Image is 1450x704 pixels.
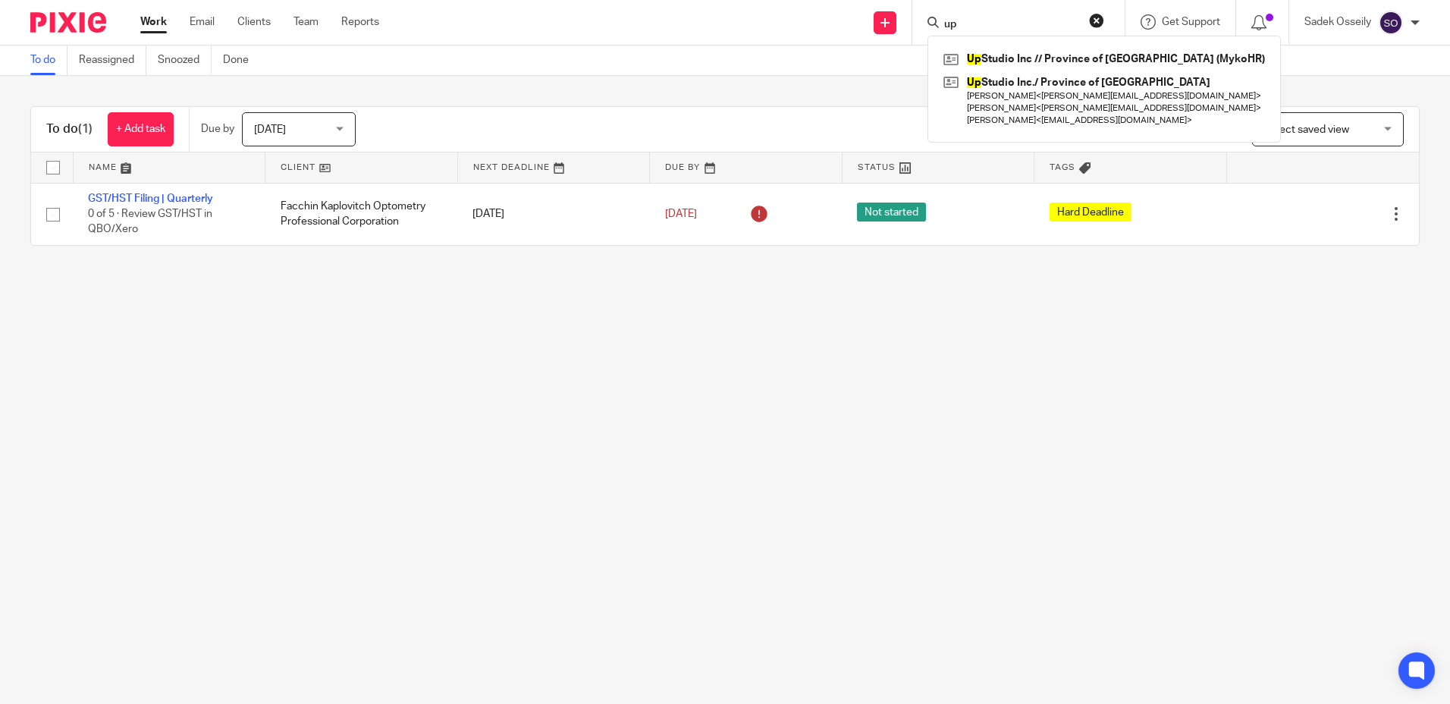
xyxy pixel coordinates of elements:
[223,46,260,75] a: Done
[140,14,167,30] a: Work
[1264,124,1349,135] span: Select saved view
[1050,163,1075,171] span: Tags
[1050,203,1131,222] span: Hard Deadline
[341,14,379,30] a: Reports
[78,123,93,135] span: (1)
[293,14,319,30] a: Team
[457,183,650,245] td: [DATE]
[30,12,106,33] img: Pixie
[1304,14,1371,30] p: Sadek Osseily
[943,18,1079,32] input: Search
[265,183,458,245] td: Facchin Kaplovitch Optometry Professional Corporation
[88,209,212,235] span: 0 of 5 · Review GST/HST in QBO/Xero
[1089,13,1104,28] button: Clear
[108,112,174,146] a: + Add task
[237,14,271,30] a: Clients
[1379,11,1403,35] img: svg%3E
[665,209,697,219] span: [DATE]
[190,14,215,30] a: Email
[1162,17,1220,27] span: Get Support
[79,46,146,75] a: Reassigned
[30,46,67,75] a: To do
[46,121,93,137] h1: To do
[857,203,926,222] span: Not started
[158,46,212,75] a: Snoozed
[201,121,234,137] p: Due by
[254,124,286,135] span: [DATE]
[88,193,213,204] a: GST/HST Filing | Quarterly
